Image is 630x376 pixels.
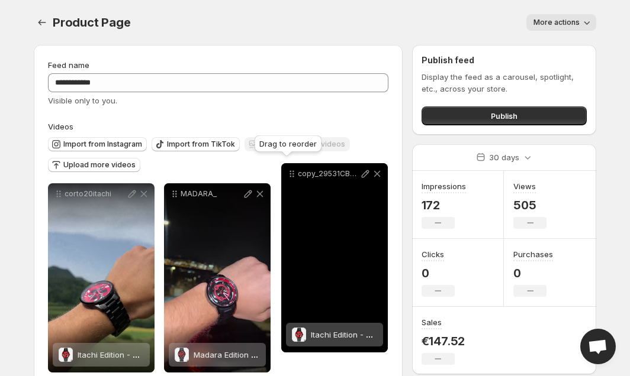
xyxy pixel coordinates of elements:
p: €147.52 [422,334,465,348]
span: Import from Instagram [63,140,142,149]
span: Import from TikTok [167,140,235,149]
h3: Sales [422,316,442,328]
img: Itachi Edition - ShinraTime™ [292,328,306,342]
h3: Clicks [422,248,444,260]
button: Import from Instagram [48,137,147,151]
img: Madara Edition - ShinraTime™ [175,348,189,362]
h2: Publish feed [422,54,587,66]
span: Product Page [53,15,131,30]
p: 30 days [489,151,519,163]
button: Settings [34,14,50,31]
span: Madara Edition - ShinraTime™ [194,350,303,359]
button: Import from TikTok [152,137,240,151]
span: Itachi Edition - ShinraTime™ [78,350,179,359]
h3: Purchases [513,248,553,260]
h3: Impressions [422,180,466,192]
button: Publish [422,106,587,125]
span: Visible only to you. [48,96,117,105]
p: MADARA_ [181,189,242,199]
div: Open chat [580,329,616,364]
span: Videos [48,122,73,131]
span: More actions [533,18,580,27]
div: copy_29531CBD-6B56-49DA-8E63-D297DCA47CA2Itachi Edition - ShinraTime™Itachi Edition - ShinraTime™ [281,163,388,352]
img: Itachi Edition - ShinraTime™ [59,348,73,362]
span: Publish [491,110,517,122]
p: 172 [422,198,466,212]
span: Feed name [48,60,89,70]
p: Display the feed as a carousel, spotlight, etc., across your store. [422,71,587,95]
div: corto20itachiItachi Edition - ShinraTime™Itachi Edition - ShinraTime™ [48,183,155,372]
span: Upload more videos [63,160,136,170]
button: More actions [526,14,596,31]
p: 505 [513,198,547,212]
div: MADARA_Madara Edition - ShinraTime™Madara Edition - ShinraTime™ [164,183,271,372]
p: copy_29531CBD-6B56-49DA-8E63-D297DCA47CA2 [298,169,359,179]
p: corto20itachi [65,189,126,199]
span: Itachi Edition - ShinraTime™ [311,330,412,339]
h3: Views [513,180,536,192]
p: 0 [422,266,455,280]
button: Upload more videos [48,158,140,172]
p: 0 [513,266,553,280]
